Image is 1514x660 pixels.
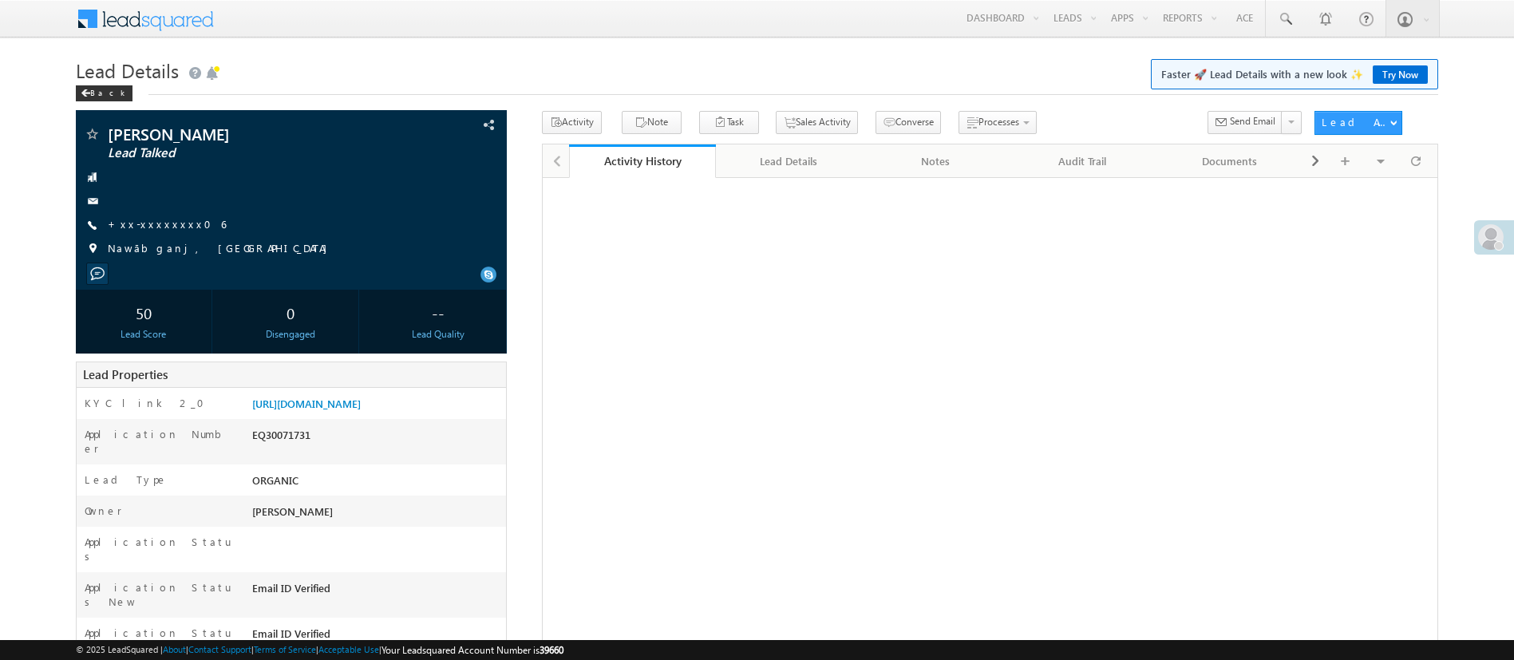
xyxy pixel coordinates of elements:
[959,111,1037,134] button: Processes
[248,427,506,449] div: EQ30071731
[699,111,759,134] button: Task
[227,298,354,327] div: 0
[85,396,214,410] label: KYC link 2_0
[374,298,502,327] div: --
[1230,114,1275,128] span: Send Email
[374,327,502,342] div: Lead Quality
[76,85,140,98] a: Back
[1169,152,1289,171] div: Documents
[254,644,316,654] a: Terms of Service
[581,153,704,168] div: Activity History
[248,580,506,603] div: Email ID Verified
[248,472,506,495] div: ORGANIC
[85,535,232,563] label: Application Status
[76,85,132,101] div: Back
[1322,115,1389,129] div: Lead Actions
[622,111,682,134] button: Note
[85,472,168,487] label: Lead Type
[569,144,716,178] a: Activity History
[80,298,208,327] div: 50
[108,126,378,142] span: [PERSON_NAME]
[252,397,361,410] a: [URL][DOMAIN_NAME]
[716,144,863,178] a: Lead Details
[108,145,378,161] span: Lead Talked
[876,111,941,134] button: Converse
[1156,144,1303,178] a: Documents
[776,111,858,134] button: Sales Activity
[540,644,563,656] span: 39660
[80,327,208,342] div: Lead Score
[1208,111,1283,134] button: Send Email
[252,504,333,518] span: [PERSON_NAME]
[978,116,1019,128] span: Processes
[381,644,563,656] span: Your Leadsquared Account Number is
[1161,66,1428,82] span: Faster 🚀 Lead Details with a new look ✨
[85,427,232,456] label: Application Number
[1314,111,1402,135] button: Lead Actions
[876,152,995,171] div: Notes
[318,644,379,654] a: Acceptable Use
[248,626,506,648] div: Email ID Verified
[863,144,1010,178] a: Notes
[1373,65,1428,84] a: Try Now
[85,504,122,518] label: Owner
[83,366,168,382] span: Lead Properties
[76,642,563,658] span: © 2025 LeadSquared | | | | |
[76,57,179,83] span: Lead Details
[1022,152,1142,171] div: Audit Trail
[1010,144,1156,178] a: Audit Trail
[227,327,354,342] div: Disengaged
[108,241,335,257] span: Nawābganj, [GEOGRAPHIC_DATA]
[163,644,186,654] a: About
[188,644,251,654] a: Contact Support
[729,152,848,171] div: Lead Details
[542,111,602,134] button: Activity
[85,580,232,609] label: Application Status New
[108,217,226,231] a: +xx-xxxxxxxx06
